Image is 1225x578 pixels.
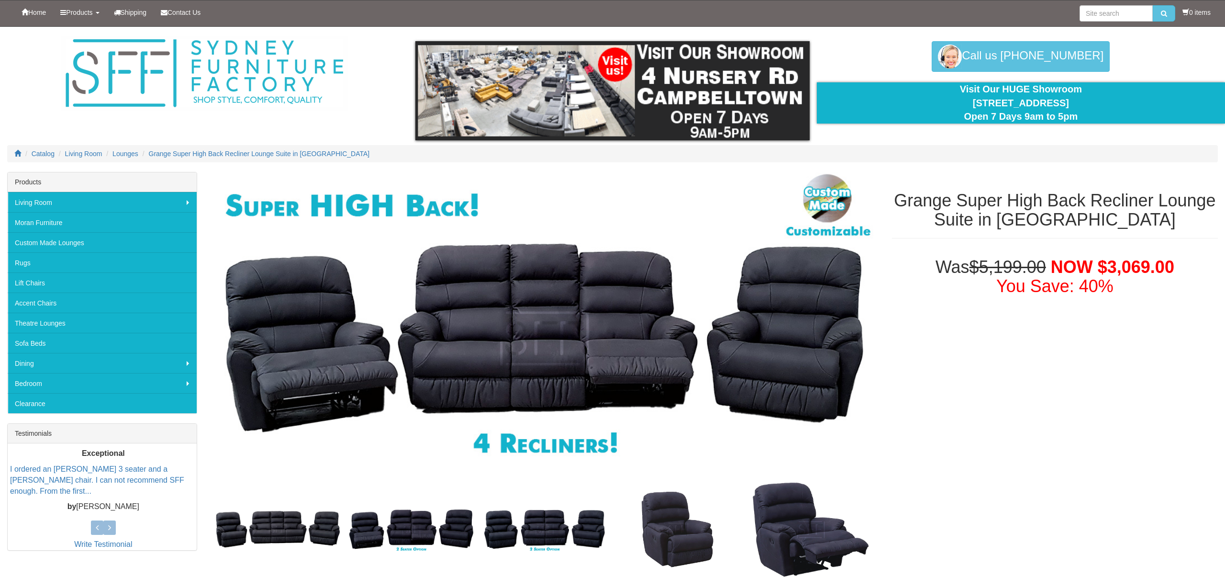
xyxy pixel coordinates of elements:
span: Contact Us [167,9,200,16]
input: Site search [1080,5,1153,22]
a: Rugs [8,252,197,272]
a: Living Room [8,192,197,212]
a: Products [53,0,106,24]
a: Dining [8,353,197,373]
li: 0 items [1182,8,1211,17]
div: Products [8,172,197,192]
a: Sofa Beds [8,333,197,353]
a: Clearance [8,393,197,413]
a: Grange Super High Back Recliner Lounge Suite in [GEOGRAPHIC_DATA] [149,150,370,158]
a: Home [14,0,53,24]
a: Living Room [65,150,102,158]
a: I ordered an [PERSON_NAME] 3 seater and a [PERSON_NAME] chair. I can not recommend SFF enough. Fr... [10,465,184,495]
a: Lift Chairs [8,272,197,293]
div: Visit Our HUGE Showroom [STREET_ADDRESS] Open 7 Days 9am to 5pm [824,82,1218,124]
a: Catalog [32,150,55,158]
h1: Was [892,258,1218,295]
a: Accent Chairs [8,293,197,313]
p: [PERSON_NAME] [10,501,197,512]
a: Write Testimonial [74,540,132,548]
a: Shipping [107,0,154,24]
img: Sydney Furniture Factory [61,36,348,111]
span: NOW $3,069.00 [1051,257,1174,277]
h1: Grange Super High Back Recliner Lounge Suite in [GEOGRAPHIC_DATA] [892,191,1218,229]
font: You Save: 40% [996,276,1114,296]
a: Lounges [112,150,138,158]
b: Exceptional [82,449,125,457]
span: Shipping [121,9,147,16]
span: Products [66,9,92,16]
span: Home [28,9,46,16]
a: Contact Us [154,0,208,24]
a: Theatre Lounges [8,313,197,333]
div: Testimonials [8,424,197,443]
b: by [67,502,77,510]
a: Moran Furniture [8,212,197,232]
img: showroom.gif [415,41,809,140]
del: $5,199.00 [969,257,1046,277]
a: Custom Made Lounges [8,232,197,252]
a: Bedroom [8,373,197,393]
